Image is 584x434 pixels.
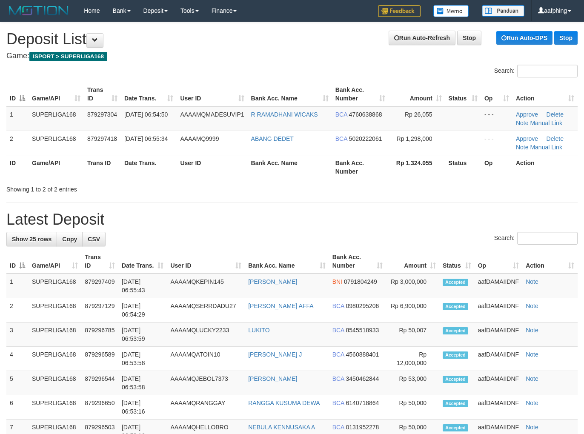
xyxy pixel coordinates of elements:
[344,278,377,285] span: Copy 0791804249 to clipboard
[475,395,522,420] td: aafDAMAIIDNF
[329,249,386,274] th: Bank Acc. Number: activate to sort column ascending
[332,400,344,406] span: BCA
[346,327,379,334] span: Copy 8545518933 to clipboard
[475,249,522,274] th: Op: activate to sort column ascending
[167,249,245,274] th: User ID: activate to sort column ascending
[81,395,118,420] td: 879296650
[332,278,342,285] span: BNI
[124,135,168,142] span: [DATE] 06:55:34
[335,111,347,118] span: BCA
[57,232,83,246] a: Copy
[332,303,344,309] span: BCA
[512,82,578,106] th: Action: activate to sort column ascending
[349,111,382,118] span: Copy 4760638868 to clipboard
[386,274,439,298] td: Rp 3,000,000
[526,351,538,358] a: Note
[516,144,529,151] a: Note
[349,135,382,142] span: Copy 5020222061 to clipboard
[386,249,439,274] th: Amount: activate to sort column ascending
[81,347,118,371] td: 879296589
[248,375,297,382] a: [PERSON_NAME]
[6,82,29,106] th: ID: activate to sort column descending
[29,249,81,274] th: Game/API: activate to sort column ascending
[547,111,564,118] a: Delete
[386,395,439,420] td: Rp 50,000
[494,232,578,245] label: Search:
[475,371,522,395] td: aafDAMAIIDNF
[245,249,329,274] th: Bank Acc. Name: activate to sort column ascending
[530,120,562,126] a: Manual Link
[6,106,29,131] td: 1
[124,111,168,118] span: [DATE] 06:54:50
[526,303,538,309] a: Note
[81,274,118,298] td: 879297409
[118,395,167,420] td: [DATE] 06:53:16
[81,298,118,323] td: 879297129
[439,249,475,274] th: Status: activate to sort column ascending
[516,111,538,118] a: Approve
[494,65,578,77] label: Search:
[248,424,315,431] a: NEBULA KENNUSAKA A
[248,327,269,334] a: LUKITO
[378,5,421,17] img: Feedback.jpg
[251,135,294,142] a: ABANG DEDET
[547,135,564,142] a: Delete
[386,298,439,323] td: Rp 6,900,000
[389,82,445,106] th: Amount: activate to sort column ascending
[121,155,177,179] th: Date Trans.
[475,323,522,347] td: aafDAMAIIDNF
[554,31,578,45] a: Stop
[118,347,167,371] td: [DATE] 06:53:58
[346,400,379,406] span: Copy 6140718864 to clipboard
[397,135,432,142] span: Rp 1,298,000
[6,131,29,155] td: 2
[251,111,318,118] a: R RAMADHANI WICAKS
[88,236,100,243] span: CSV
[29,347,81,371] td: SUPERLIGA168
[526,278,538,285] a: Note
[248,155,332,179] th: Bank Acc. Name
[62,236,77,243] span: Copy
[445,82,481,106] th: Status: activate to sort column ascending
[346,303,379,309] span: Copy 0980295206 to clipboard
[346,351,379,358] span: Copy 4560888401 to clipboard
[248,400,320,406] a: RANGGA KUSUMA DEWA
[526,327,538,334] a: Note
[29,52,107,61] span: ISPORT > SUPERLIGA168
[177,82,247,106] th: User ID: activate to sort column ascending
[443,303,468,310] span: Accepted
[6,274,29,298] td: 1
[526,424,538,431] a: Note
[167,371,245,395] td: AAAAMQJEBOL7373
[12,236,52,243] span: Show 25 rows
[481,131,512,155] td: - - -
[81,249,118,274] th: Trans ID: activate to sort column ascending
[84,155,121,179] th: Trans ID
[6,298,29,323] td: 2
[29,131,84,155] td: SUPERLIGA168
[118,323,167,347] td: [DATE] 06:53:59
[386,323,439,347] td: Rp 50,007
[118,371,167,395] td: [DATE] 06:53:58
[405,111,432,118] span: Rp 26,055
[443,351,468,359] span: Accepted
[167,347,245,371] td: AAAAMQATOIN10
[530,144,562,151] a: Manual Link
[6,182,237,194] div: Showing 1 to 2 of 2 entries
[6,155,29,179] th: ID
[29,371,81,395] td: SUPERLIGA168
[332,351,344,358] span: BCA
[526,375,538,382] a: Note
[332,155,389,179] th: Bank Acc. Number
[87,135,117,142] span: 879297418
[386,371,439,395] td: Rp 53,000
[6,395,29,420] td: 6
[389,31,455,45] a: Run Auto-Refresh
[475,274,522,298] td: aafDAMAIIDNF
[84,82,121,106] th: Trans ID: activate to sort column ascending
[512,155,578,179] th: Action
[443,424,468,431] span: Accepted
[118,249,167,274] th: Date Trans.: activate to sort column ascending
[386,347,439,371] td: Rp 12,000,000
[29,106,84,131] td: SUPERLIGA168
